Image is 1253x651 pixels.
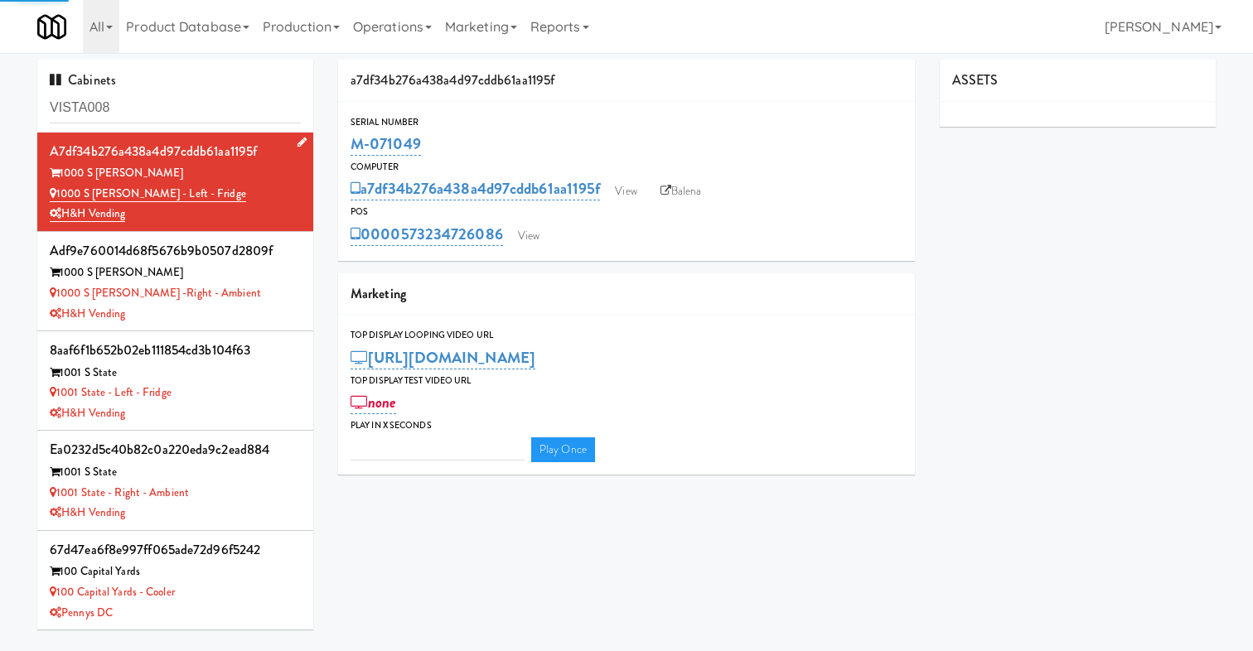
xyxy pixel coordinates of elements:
[50,163,301,184] div: 1000 S [PERSON_NAME]
[37,331,313,431] li: 8aaf6f1b652b02eb111854cd3b104f631001 S State 1001 State - Left - FridgeH&H Vending
[50,139,301,164] div: a7df34b276a438a4d97cddb61aa1195f
[37,133,313,232] li: a7df34b276a438a4d97cddb61aa1195f1000 S [PERSON_NAME] 1000 S [PERSON_NAME] - Left - FridgeH&H Vending
[351,346,535,369] a: [URL][DOMAIN_NAME]
[37,12,66,41] img: Micromart
[50,186,246,202] a: 1000 S [PERSON_NAME] - Left - Fridge
[50,285,261,301] a: 1000 S [PERSON_NAME] -Right - Ambient
[50,405,125,421] a: H&H Vending
[351,159,902,176] div: Computer
[50,384,172,400] a: 1001 State - Left - Fridge
[351,284,406,303] span: Marketing
[50,562,301,582] div: 100 Capital Yards
[652,179,710,204] a: Balena
[37,531,313,630] li: 67d47ea6f8e997ff065ade72d96f5242100 Capital Yards 100 Capital Yards - CoolerPennys DC
[50,462,301,483] div: 1001 S State
[351,204,902,220] div: POS
[50,93,301,123] input: Search cabinets
[338,60,915,102] div: a7df34b276a438a4d97cddb61aa1195f
[531,437,595,462] a: Play Once
[50,605,113,620] a: Pennys DC
[37,232,313,331] li: adf9e760014d68f5676b9b0507d2809f1000 S [PERSON_NAME] 1000 S [PERSON_NAME] -Right - AmbientH&H Ven...
[50,70,116,89] span: Cabinets
[351,391,396,414] a: none
[50,363,301,383] div: 1001 S State
[351,114,902,131] div: Serial Number
[50,338,301,363] div: 8aaf6f1b652b02eb111854cd3b104f63
[50,584,175,600] a: 100 Capital Yards - Cooler
[50,538,301,562] div: 67d47ea6f8e997ff065ade72d96f5242
[351,223,503,246] a: 0000573234726086
[351,327,902,344] div: Top Display Looping Video Url
[50,306,125,321] a: H&H Vending
[50,504,125,520] a: H&H Vending
[351,177,600,200] a: a7df34b276a438a4d97cddb61aa1195f
[50,485,189,500] a: 1001 State - Right - Ambient
[952,70,999,89] span: ASSETS
[37,431,313,530] li: ea0232d5c40b82c0a220eda9c2ead8841001 S State 1001 State - Right - AmbientH&H Vending
[351,373,902,389] div: Top Display Test Video Url
[607,179,645,204] a: View
[351,417,902,434] div: Play in X seconds
[50,205,125,222] a: H&H Vending
[50,263,301,283] div: 1000 S [PERSON_NAME]
[351,133,421,156] a: M-071049
[50,437,301,462] div: ea0232d5c40b82c0a220eda9c2ead884
[50,239,301,263] div: adf9e760014d68f5676b9b0507d2809f
[510,224,548,248] a: View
